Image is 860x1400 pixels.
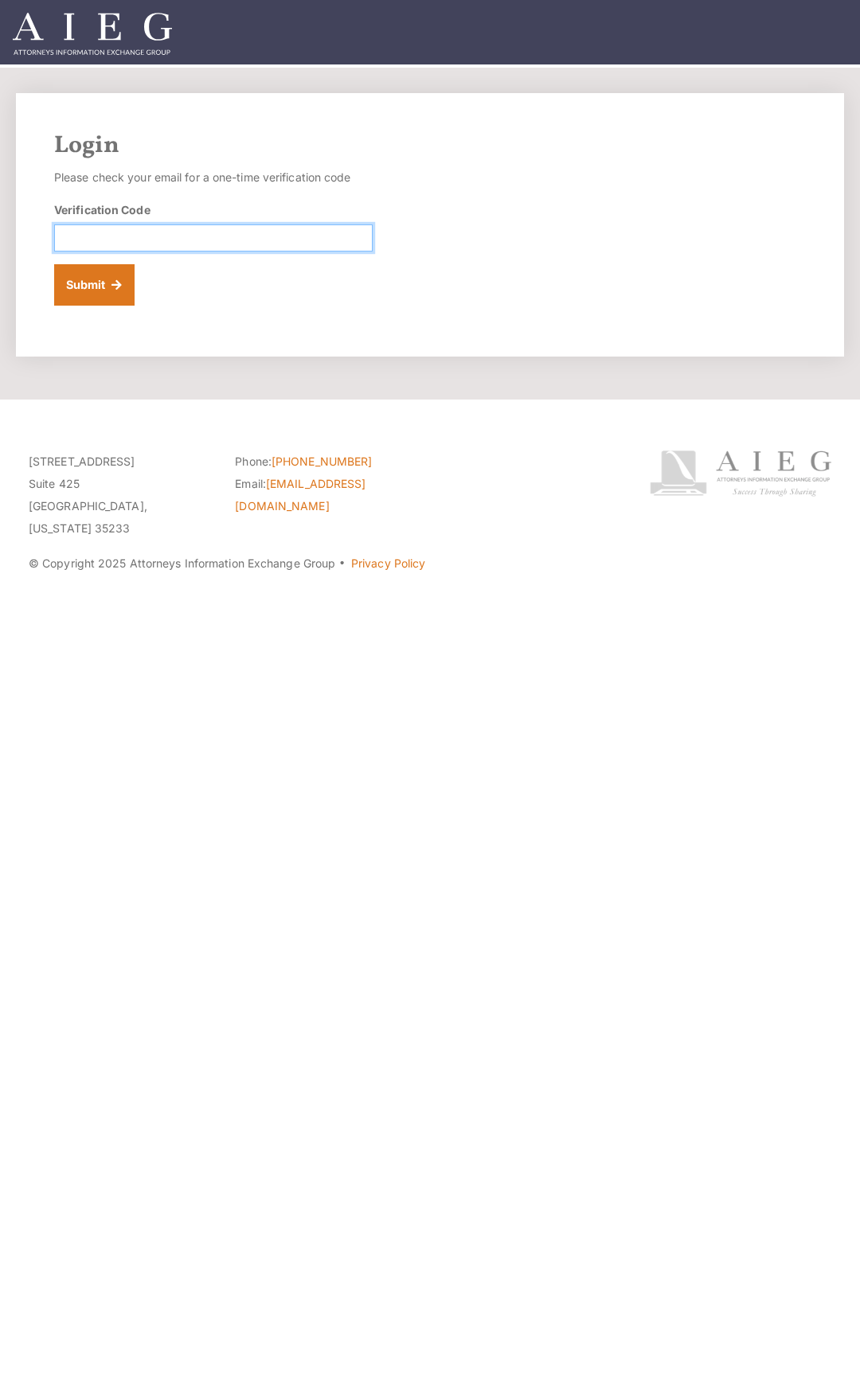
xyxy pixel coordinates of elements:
[235,450,417,473] li: Phone:
[29,450,211,540] p: [STREET_ADDRESS] Suite 425 [GEOGRAPHIC_DATA], [US_STATE] 35233
[235,473,417,517] li: Email:
[235,477,365,513] a: [EMAIL_ADDRESS][DOMAIN_NAME]
[54,131,806,160] h2: Login
[54,201,150,218] label: Verification Code
[650,450,831,497] img: Attorneys Information Exchange Group logo
[338,563,346,571] span: ·
[54,166,373,189] p: Please check your email for a one-time verification code
[54,264,135,306] button: Submit
[272,454,372,468] a: [PHONE_NUMBER]
[29,552,624,575] p: © Copyright 2025 Attorneys Information Exchange Group
[351,556,425,570] a: Privacy Policy
[13,13,172,55] img: Attorneys Information Exchange Group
